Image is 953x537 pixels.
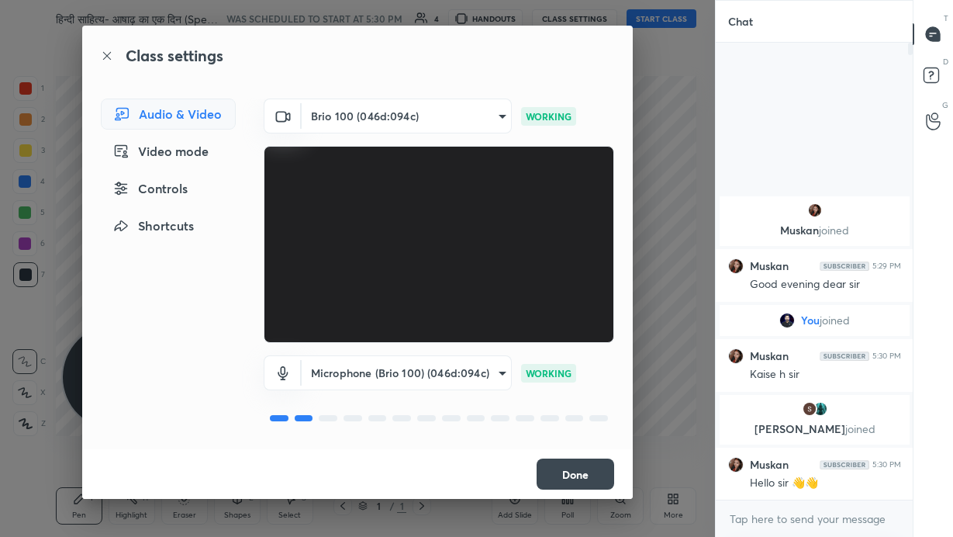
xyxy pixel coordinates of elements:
span: joined [819,223,849,237]
div: 5:30 PM [872,352,901,361]
img: 61b68b19d8ab46a2acb88d9ea9b08795.98562433_3 [801,401,817,417]
div: Good evening dear sir [750,277,901,293]
img: Yh7BfnbMxzoAAAAASUVORK5CYII= [820,460,869,469]
div: Audio & Video [101,99,236,130]
div: grid [716,193,913,501]
div: 5:29 PM [872,262,901,271]
span: joined [820,314,850,327]
div: Hello sir 👋👋 [750,476,901,491]
button: Done [537,459,614,490]
div: Controls [101,173,236,204]
h6: Muskan [750,349,789,363]
div: Brio 100 (046d:094c) [302,355,512,390]
div: Shortcuts [101,210,236,241]
span: joined [844,421,875,436]
img: 71d8e244de714e35a7bcb41070033b2f.jpg [728,258,744,274]
div: Kaise h sir [750,367,901,383]
h6: Muskan [750,458,789,472]
p: Chat [716,1,765,42]
div: Video mode [101,136,236,167]
img: f9ccca8c0f2a4140a925b53a1f6875b4.jpg [779,313,795,328]
img: de5dfd0ebc6642e3b1cf6f5becebe329.jpg [812,401,827,417]
h2: Class settings [126,44,223,68]
p: T [944,12,948,24]
img: Yh7BfnbMxzoAAAAASUVORK5CYII= [820,262,869,271]
img: 71d8e244de714e35a7bcb41070033b2f.jpg [728,457,744,473]
span: You [801,314,820,327]
p: WORKING [526,366,571,380]
p: D [943,56,948,68]
img: 71d8e244de714e35a7bcb41070033b2f.jpg [806,203,822,218]
div: 5:30 PM [872,460,901,469]
p: G [942,99,948,111]
p: Muskan [729,224,900,237]
p: WORKING [526,109,571,123]
p: [PERSON_NAME] [729,423,900,435]
h6: Muskan [750,259,789,273]
div: Brio 100 (046d:094c) [302,99,512,133]
img: Yh7BfnbMxzoAAAAASUVORK5CYII= [820,352,869,361]
img: 71d8e244de714e35a7bcb41070033b2f.jpg [728,348,744,364]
